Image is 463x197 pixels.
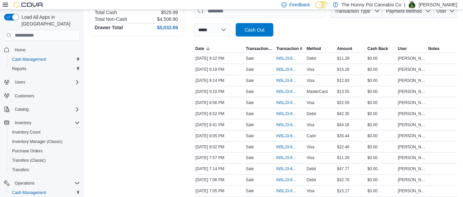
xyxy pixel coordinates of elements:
span: Customers [12,92,80,100]
span: Catalog [15,107,29,112]
span: Date [196,46,204,51]
span: Debit [307,111,316,116]
p: Sale [246,178,254,183]
button: IN5LJ3-6145938 [277,77,304,85]
button: Users [1,78,83,87]
span: User [398,46,407,51]
div: [DATE] 9:10 PM [194,88,245,96]
button: IN5LJ3-6145903 [277,88,304,96]
a: Transfers (Classic) [9,156,48,164]
span: Visa [307,67,314,72]
a: Home [12,46,28,54]
button: Method [305,45,336,53]
div: [DATE] 7:14 PM [194,165,245,173]
div: [DATE] 9:22 PM [194,54,245,62]
h4: Drawer Total [95,25,123,30]
span: Cash Management [12,57,46,62]
p: Sale [246,133,254,139]
span: $13.55 [337,89,350,94]
p: Sale [246,100,254,105]
p: $4,506.90 [157,16,178,22]
span: $22.46 [337,144,350,150]
div: [DATE] 7:06 PM [194,176,245,184]
p: Sale [246,89,254,94]
span: Catalog [12,105,80,113]
button: Inventory Count [7,128,83,137]
button: Transfers [7,165,83,175]
span: [PERSON_NAME] [398,100,426,105]
span: Debit [307,166,316,172]
button: IN5LJ3-6144511 [277,165,304,173]
span: IN5LJ3-6145157 [277,144,298,150]
img: Cova [13,1,44,8]
span: $22.59 [337,100,350,105]
div: $0.00 [366,88,397,96]
a: Customers [12,92,37,100]
span: Transaction # [277,46,302,51]
span: IN5LJ3-6145706 [277,111,298,116]
input: This is a search bar. As you type, the results lower in the page will automatically filter. [194,4,326,18]
a: Cash Management [9,189,49,197]
span: IN5LJ3-6144403 [277,189,298,194]
button: Date [194,45,245,53]
span: Customers [15,93,34,99]
div: [DATE] 8:52 PM [194,110,245,118]
span: Inventory Manager (Classic) [12,139,62,144]
h4: $5,032.89 [157,25,178,30]
button: Inventory Manager (Classic) [7,137,83,146]
span: Transfers [12,167,29,173]
span: Users [12,78,80,86]
span: IN5LJ3-6145752 [277,100,298,105]
div: $0.00 [366,99,397,107]
button: User [397,45,427,53]
p: $525.99 [161,10,178,15]
p: Sale [246,56,254,61]
button: Transaction Type [245,45,275,53]
span: IN5LJ3-6145109 [277,155,298,161]
button: Customers [1,91,83,101]
span: Visa [307,189,314,194]
span: Cash Out [245,27,264,33]
span: Purchase Orders [9,147,80,155]
span: Inventory [12,119,80,127]
button: Purchase Orders [7,146,83,156]
span: Home [12,45,80,54]
button: IN5LJ3-6145583 [277,121,304,129]
span: $15.17 [337,189,350,194]
div: [DATE] 8:41 PM [194,121,245,129]
span: Transfers (Classic) [9,156,80,164]
span: Visa [307,78,314,83]
button: Notes [427,45,458,53]
span: [PERSON_NAME] [398,144,426,150]
button: Reports [7,64,83,73]
button: Operations [12,179,37,187]
span: Purchase Orders [12,148,43,154]
span: Cash Management [9,189,80,197]
span: $15.28 [337,67,350,72]
span: Users [15,80,25,85]
button: Inventory [1,118,83,128]
span: [PERSON_NAME] [398,189,426,194]
span: $42.35 [337,111,350,116]
span: IN5LJ3-6145583 [277,122,298,128]
p: Sale [246,166,254,172]
button: Transfers (Classic) [7,156,83,165]
h6: Total Non-Cash [95,16,127,22]
button: IN5LJ3-6146014 [277,54,304,62]
p: Sale [246,155,254,161]
span: IN5LJ3-6145188 [277,133,298,139]
h6: Total Cash [95,10,117,15]
span: Method [307,46,321,51]
span: $47.77 [337,166,350,172]
span: Home [15,47,26,53]
span: Cash Management [12,190,46,195]
span: [PERSON_NAME] [398,133,426,139]
button: Home [1,45,83,54]
div: Alexyss Dodd [408,1,416,9]
button: IN5LJ3-6145157 [277,143,304,151]
span: Operations [15,181,35,186]
span: Feedback [290,1,310,8]
p: Sale [246,111,254,116]
span: $11.29 [337,155,350,161]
